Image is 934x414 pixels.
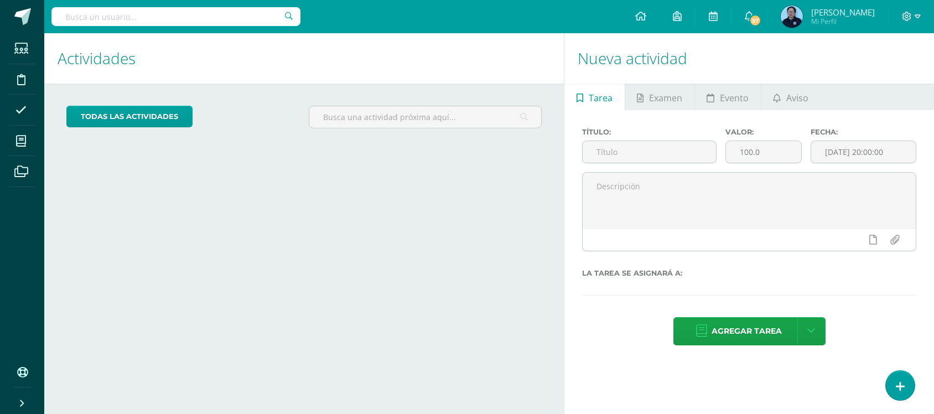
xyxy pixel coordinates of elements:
img: b2321dda38d0346e3052fe380a7563d1.png [781,6,803,28]
input: Fecha de entrega [811,141,916,163]
a: Aviso [761,84,821,110]
input: Busca una actividad próxima aquí... [309,106,542,128]
a: todas las Actividades [66,106,193,127]
input: Título [583,141,715,163]
span: Tarea [589,85,613,111]
input: Busca un usuario... [51,7,300,26]
input: Puntos máximos [726,141,802,163]
label: La tarea se asignará a: [582,269,916,277]
a: Tarea [564,84,624,110]
span: Examen [649,85,682,111]
label: Título: [582,128,716,136]
a: Evento [695,84,761,110]
label: Valor: [725,128,802,136]
span: Mi Perfil [811,17,875,26]
a: Examen [625,84,694,110]
span: Aviso [786,85,808,111]
h1: Nueva actividad [578,33,921,84]
span: Evento [720,85,749,111]
span: 57 [749,14,761,27]
span: [PERSON_NAME] [811,7,875,18]
h1: Actividades [58,33,551,84]
label: Fecha: [811,128,916,136]
span: Agregar tarea [712,318,782,345]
